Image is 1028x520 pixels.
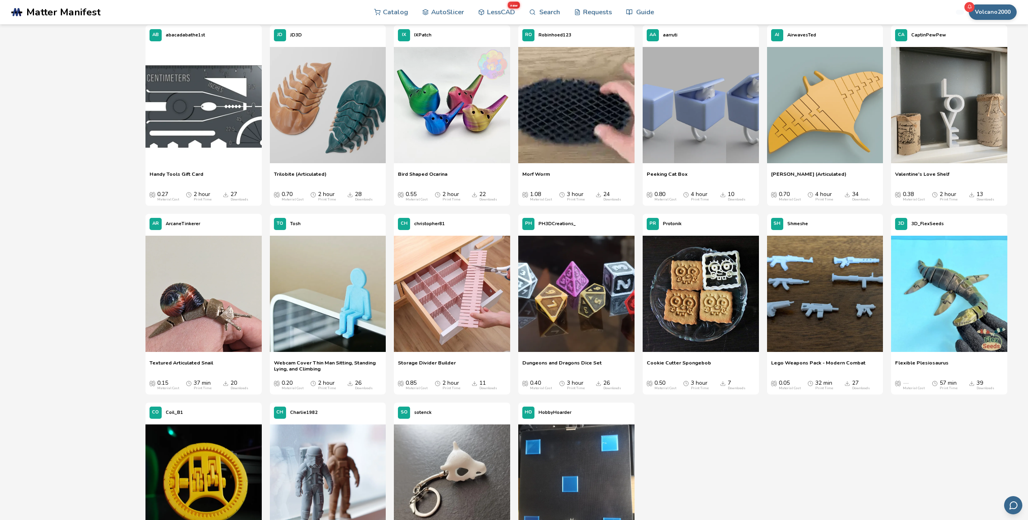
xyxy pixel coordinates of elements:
p: abacadabathe1st [166,31,205,39]
span: Downloads [969,191,975,198]
div: Print Time [940,198,957,202]
div: 27 [231,191,248,202]
div: Print Time [194,198,212,202]
div: Print Time [442,198,460,202]
div: Print Time [815,198,833,202]
div: Material Cost [530,386,552,390]
span: IX [402,32,406,38]
div: Material Cost [903,198,925,202]
span: PH [525,221,532,226]
span: Downloads [844,380,850,386]
div: Print Time [691,386,709,390]
div: Downloads [355,386,373,390]
div: 37 min [194,380,212,390]
span: Average Cost [398,191,404,198]
div: 0.70 [282,191,303,202]
a: [PERSON_NAME] (Articulated) [771,171,846,183]
span: Average Cost [522,380,528,386]
p: sotenck [414,408,432,417]
div: 34 [852,191,870,202]
span: Average Print Time [310,380,316,386]
div: 2 hour [318,380,336,390]
span: Peeking Cat Box [647,171,688,183]
div: 2 hour [318,191,336,202]
div: 0.20 [282,380,303,390]
span: new [507,1,520,9]
div: Material Cost [406,386,427,390]
div: 10 [728,191,746,202]
div: 0.40 [530,380,552,390]
span: AB [152,32,159,38]
div: Print Time [194,386,212,390]
span: Downloads [596,380,601,386]
span: Average Cost [647,191,652,198]
div: Material Cost [530,198,552,202]
div: 2 hour [194,191,212,202]
p: Robinhoed123 [539,31,571,39]
button: Volcano2000 [969,4,1017,20]
div: Material Cost [779,386,801,390]
div: 0.50 [654,380,676,390]
span: Average Print Time [683,380,689,386]
div: 20 [231,380,248,390]
div: Material Cost [282,198,303,202]
span: Average Print Time [808,191,813,198]
span: PR [650,221,656,226]
span: CH [276,410,283,415]
div: 0.38 [903,191,925,202]
span: Average Cost [150,380,155,386]
p: CaptinPewPew [911,31,946,39]
p: Shmeshe [787,220,808,228]
span: Average Print Time [932,191,938,198]
div: Material Cost [406,198,427,202]
div: 22 [479,191,497,202]
span: Average Print Time [435,380,440,386]
span: Average Print Time [559,191,565,198]
span: Average Cost [274,380,280,386]
p: ArcaneTinkerer [166,220,200,228]
div: Downloads [479,386,497,390]
a: Textured Articulated Snail [150,360,213,372]
div: Downloads [355,198,373,202]
span: Average Cost [771,380,777,386]
a: Bird Shaped Ocarina [398,171,447,183]
div: 28 [355,191,373,202]
div: Downloads [977,386,994,390]
div: 11 [479,380,497,390]
span: Average Cost [150,191,155,198]
a: Handy Tools Gift Card [150,171,203,183]
a: Lego Weapons Pack - Modern Combat [771,360,866,372]
a: Storage Divider Builder [398,360,456,372]
span: Average Cost [522,191,528,198]
div: 4 hour [815,191,833,202]
span: AI [775,32,779,38]
span: Average Print Time [932,380,938,386]
a: Dungeons and Dragons Dice Set [522,360,602,372]
div: 32 min [815,380,833,390]
p: 3D_FlexSeeds [911,220,944,228]
span: Average Print Time [683,191,689,198]
div: 2 hour [442,191,460,202]
div: Print Time [940,386,957,390]
div: 3 hour [567,191,585,202]
span: Morf Worm [522,171,550,183]
a: Cookie Cutter Spongebob [647,360,711,372]
span: Downloads [472,191,477,198]
a: Trilobite (Articulated) [274,171,327,183]
div: Downloads [852,386,870,390]
span: SO [401,410,408,415]
a: Webcam Cover Thin Man Sitting, Standing Lying, and Climbing [274,360,382,372]
div: Downloads [603,198,621,202]
span: 3D [898,221,904,226]
div: 2 hour [940,191,957,202]
span: Average Cost [274,191,280,198]
span: Downloads [844,191,850,198]
span: Downloads [969,380,975,386]
span: Average Cost [771,191,777,198]
span: CO [152,410,159,415]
